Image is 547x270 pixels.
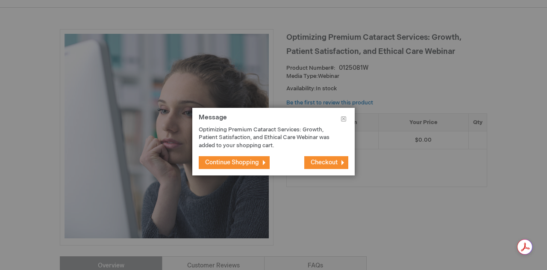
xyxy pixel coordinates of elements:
[199,126,335,150] p: Optimizing Premium Cataract Services: Growth, Patient Satisfaction, and Ethical Care Webinar was ...
[304,156,348,169] button: Checkout
[199,156,270,169] button: Continue Shopping
[311,159,338,166] span: Checkout
[199,114,348,126] h1: Message
[205,159,259,166] span: Continue Shopping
